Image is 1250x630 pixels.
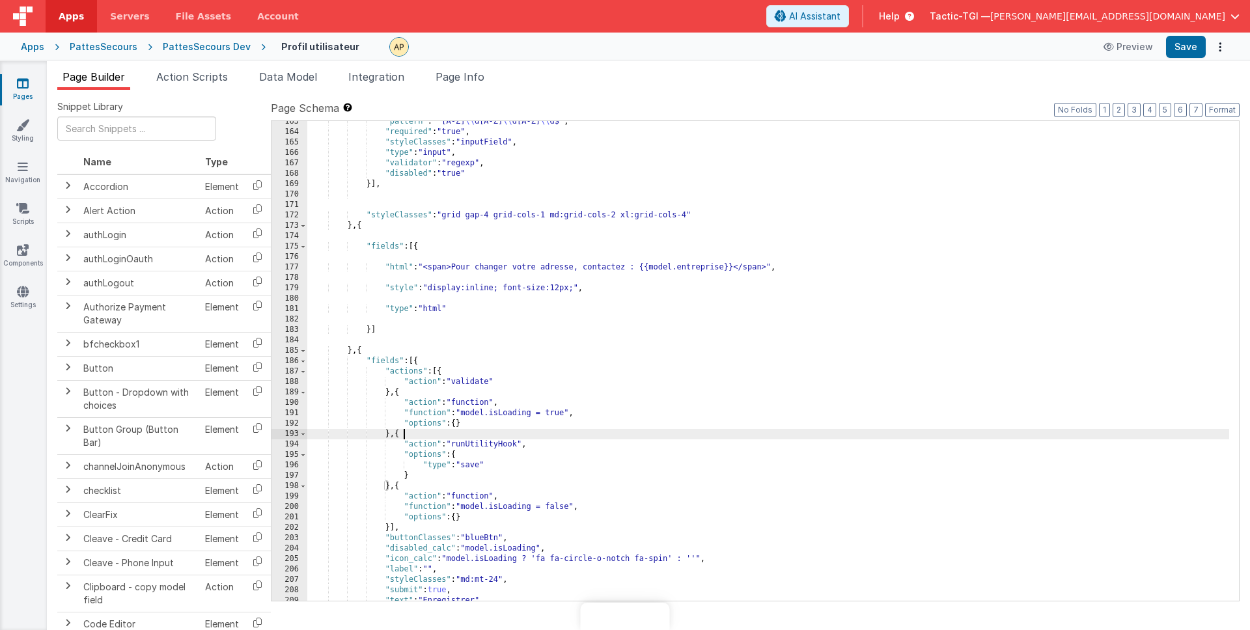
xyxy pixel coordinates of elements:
button: 4 [1143,103,1156,117]
div: 175 [271,241,307,252]
div: 163 [271,116,307,127]
input: Search Snippets ... [57,116,216,141]
div: 181 [271,304,307,314]
td: Action [200,199,244,223]
button: 3 [1128,103,1141,117]
div: 207 [271,575,307,585]
div: 174 [271,231,307,241]
button: Preview [1096,36,1161,57]
td: Element [200,356,244,380]
button: 7 [1189,103,1202,117]
div: 196 [271,460,307,471]
span: Page Builder [62,70,125,83]
td: authLogin [78,223,200,247]
span: Tactic-TGI — [930,10,990,23]
div: Apps [21,40,44,53]
button: Tactic-TGI — [PERSON_NAME][EMAIL_ADDRESS][DOMAIN_NAME] [930,10,1240,23]
td: Button Group (Button Bar) [78,417,200,454]
div: 186 [271,356,307,366]
div: 192 [271,418,307,429]
div: 200 [271,502,307,512]
td: Action [200,575,244,612]
button: Options [1211,38,1229,56]
div: 209 [271,596,307,606]
img: c78abd8586fb0502950fd3f28e86ae42 [390,38,408,56]
div: PattesSecours [70,40,137,53]
div: 187 [271,366,307,377]
div: 197 [271,471,307,481]
td: Action [200,454,244,478]
div: 171 [271,200,307,210]
td: Element [200,295,244,332]
td: ClearFix [78,502,200,527]
h4: Profil utilisateur [281,42,359,51]
div: 195 [271,450,307,460]
td: Element [200,174,244,199]
button: 5 [1159,103,1171,117]
td: authLogout [78,271,200,295]
div: 164 [271,127,307,137]
td: Cleave - Phone Input [78,551,200,575]
span: Help [879,10,900,23]
td: channelJoinAnonymous [78,454,200,478]
div: 167 [271,158,307,169]
td: Element [200,527,244,551]
div: 165 [271,137,307,148]
span: Type [205,156,228,167]
div: 183 [271,325,307,335]
td: Button [78,356,200,380]
td: Authorize Payment Gateway [78,295,200,332]
div: PattesSecours Dev [163,40,251,53]
div: 180 [271,294,307,304]
td: Element [200,417,244,454]
span: Page Schema [271,100,339,116]
span: [PERSON_NAME][EMAIL_ADDRESS][DOMAIN_NAME] [990,10,1225,23]
td: Action [200,247,244,271]
td: Cleave - Credit Card [78,527,200,551]
td: Alert Action [78,199,200,223]
span: Apps [59,10,84,23]
div: 170 [271,189,307,200]
div: 208 [271,585,307,596]
div: 204 [271,543,307,554]
td: Button - Dropdown with choices [78,380,200,417]
div: 178 [271,273,307,283]
td: Element [200,380,244,417]
td: Accordion [78,174,200,199]
td: authLoginOauth [78,247,200,271]
div: 172 [271,210,307,221]
span: Action Scripts [156,70,228,83]
button: 2 [1113,103,1125,117]
span: AI Assistant [789,10,840,23]
span: Page Info [436,70,484,83]
div: 173 [271,221,307,231]
div: 169 [271,179,307,189]
span: Name [83,156,111,167]
button: Save [1166,36,1206,58]
td: Element [200,502,244,527]
td: Action [200,223,244,247]
div: 177 [271,262,307,273]
span: Servers [110,10,149,23]
td: Clipboard - copy model field [78,575,200,612]
div: 199 [271,491,307,502]
span: Snippet Library [57,100,123,113]
div: 193 [271,429,307,439]
button: No Folds [1054,103,1096,117]
div: 201 [271,512,307,523]
span: Data Model [259,70,317,83]
div: 206 [271,564,307,575]
div: 198 [271,481,307,491]
div: 202 [271,523,307,533]
td: Element [200,551,244,575]
iframe: Marker.io feedback button [581,603,670,630]
div: 205 [271,554,307,564]
div: 182 [271,314,307,325]
div: 166 [271,148,307,158]
div: 189 [271,387,307,398]
span: Integration [348,70,404,83]
button: 6 [1174,103,1187,117]
button: 1 [1099,103,1110,117]
div: 184 [271,335,307,346]
div: 188 [271,377,307,387]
